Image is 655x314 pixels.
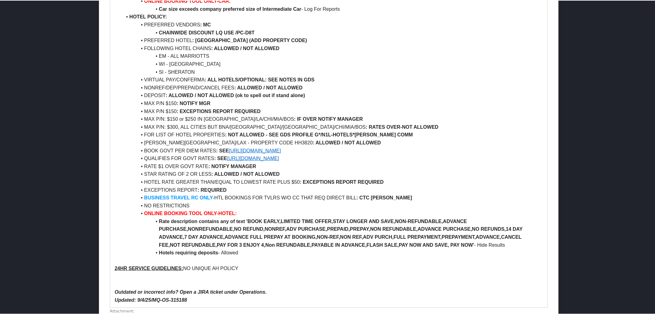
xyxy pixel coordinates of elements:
[159,249,218,255] strong: Hotels requiring deposits
[115,264,543,272] p: NO UNIQUE AH POLICY
[122,60,543,68] li: WI - [GEOGRAPHIC_DATA]
[122,146,543,154] li: BOOK GOVT PER DIEM RATES
[129,14,167,19] strong: HOTEL POLICY:
[177,108,261,113] strong: : EXCEPTIONS REPORT REQUIRED
[313,139,381,145] strong: : ALLOWED / NOT ALLOWED
[234,84,303,90] strong: : ALLOWED / NOT ALLOWED
[122,201,543,209] li: NO RESTRICTIONS
[159,6,301,11] strong: Car size exceeds company preferred size of Intermediate Car
[122,107,543,115] li: MAX P/N $150
[208,163,256,168] strong: : NOTIFY MANAGER
[177,100,211,105] strong: : NOTIFY MGR
[115,297,187,302] em: Updated: 9/4/25/MQ-OS-315188
[159,29,255,35] strong: CHAINWIDE DISCOUNT LQ USE /PC-D8T
[122,186,543,194] li: EXCEPTIONS REPORT
[122,178,543,186] li: HOTEL RATE GREATER THAN/EQUAL TO LOWEST RATE PLUS $50
[122,75,543,83] li: VIRTUAL PAY/CONFERMA
[122,138,543,146] li: [PERSON_NAME][GEOGRAPHIC_DATA]/LAX - PROPERTY CODE HH3820
[192,37,307,42] strong: : [GEOGRAPHIC_DATA] (ADD PROPERTY CODE)
[198,187,227,192] strong: : REQUIRED
[122,91,543,99] li: DEPOSIT
[227,155,279,160] a: [URL][DOMAIN_NAME]
[204,77,314,82] strong: : ALL HOTELS/OPTIONAL: SEE NOTES IN GDS
[229,147,281,153] a: [URL][DOMAIN_NAME]
[122,52,543,60] li: EM - ALL MARRIOTTS
[122,99,543,107] li: MAX P/N $150
[122,162,543,170] li: RATE $1 OVER GOVT RATE
[115,265,183,270] u: 24HR SERVICE GUIDELINES:
[211,45,280,50] strong: : ALLOWED / NOT ALLOWED
[122,83,543,91] li: NONREF/DEP/PREPAID/CANCEL FEES
[122,193,543,201] li: HTL BOOKINGS FOR TVLRS W/O CC THAT REQ DIRECT BILL
[122,5,543,13] li: - Log For Reports
[122,123,543,131] li: MAX P/N: $300, ALL CITIES BUT BNA/[GEOGRAPHIC_DATA]/[GEOGRAPHIC_DATA]/CHI/MIA/BOS
[122,130,543,138] li: FOR LIST OF HOTEL PROPERTIES
[122,154,543,162] li: QUALIFIES FOR GOVT RATES
[122,115,543,123] li: MAX P/N: $150 or $250 IN [GEOGRAPHIC_DATA]/LA/CHI/MIA/BOS
[159,218,524,247] strong: Rate description contains any of text 'BOOK EARLY,LIMITED TIME OFFER,STAY LONGER AND SAVE,NON-REF...
[318,116,363,121] strong: NOTIFY MANAGER
[122,248,543,256] li: - Allowed
[212,171,280,176] strong: : ALLOWED / NOT ALLOWED
[122,20,543,28] li: PREFERRED VENDORS
[144,194,214,200] strong: BUSINESS TRAVEL RC ONLY-
[225,131,413,137] strong: : NOT ALLOWED - SEE GDS PROFILE G*/N1L-HOTELS*[PERSON_NAME] COMM
[166,92,305,97] strong: : ALLOWED / NOT ALLOWED (ok to spell out if stand alone)
[216,147,229,153] strong: : SEE
[110,307,548,313] label: Attachment:
[122,44,543,52] li: FOLLOWING HOTEL CHAINS
[300,179,384,184] strong: : EXCEPTIONS REPORT REQUIRED
[115,289,267,294] em: Outdated or incorrect info? Open a JIRA ticket under Operations.
[122,217,543,248] li: - Hide Results
[356,194,412,200] strong: : CTC [PERSON_NAME]
[366,124,438,129] strong: : RATES OVER-NOT ALLOWED
[200,22,211,27] strong: : MC
[294,116,317,121] strong: : IF OVER
[214,155,227,160] strong: : SEE
[122,170,543,178] li: STAR RATING OF 2 OR LESS
[122,68,543,76] li: SI - SHERATON
[144,210,237,215] strong: ONLINE BOOKING TOOL ONLY-HOTEL:
[122,36,543,44] li: PREFERRED HOTEL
